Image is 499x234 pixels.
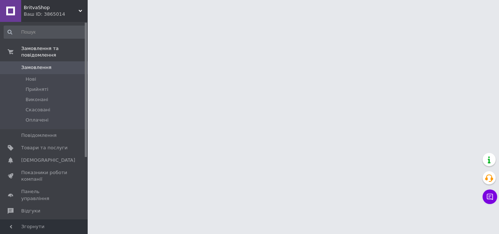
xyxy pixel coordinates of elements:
span: Виконані [26,96,48,103]
span: Відгуки [21,208,40,214]
span: Показники роботи компанії [21,169,68,183]
span: Скасовані [26,107,50,113]
span: Товари та послуги [21,145,68,151]
span: Оплачені [26,117,49,123]
span: Нові [26,76,36,83]
span: Замовлення [21,64,52,71]
span: BritvaShop [24,4,79,11]
div: Ваш ID: 3865014 [24,11,88,18]
span: Панель управління [21,188,68,202]
span: Повідомлення [21,132,57,139]
span: [DEMOGRAPHIC_DATA] [21,157,75,164]
span: Прийняті [26,86,48,93]
span: Замовлення та повідомлення [21,45,88,58]
button: Чат з покупцем [483,189,497,204]
input: Пошук [4,26,86,39]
